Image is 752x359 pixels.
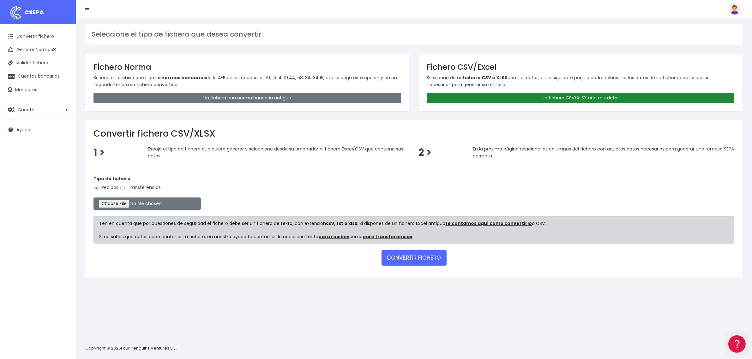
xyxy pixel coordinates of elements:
[8,5,24,21] img: logo
[85,345,177,352] p: Copyright © 2025 .
[3,70,73,83] a: Cuentas bancarias
[427,62,735,72] h3: Fichero CSV/Excel
[6,99,120,109] a: Videotutoriales
[93,62,401,72] h3: Fichero Norma
[93,128,734,139] h2: Convertir fichero CSV/XLSX
[363,233,412,240] a: para transferencias
[87,182,122,188] a: POWERED BY ENCHANT
[427,74,735,88] p: Si dispone de un con sus datos, en la siguiente página podrá relacionar los datos de su fichero c...
[729,3,740,15] img: profile
[93,74,401,88] p: Si tiene un archivo que siga las de la AEB de los cuadernos 19, 19.14, 19.44, 58, 34, 34.15, etc....
[6,109,120,119] a: Perfiles de empresas
[161,74,206,81] strong: normas bancarias
[427,93,735,103] a: Un fichero CSV/XLSX con mis datos
[326,220,358,227] strong: csv, txt o xlsx
[93,175,130,182] strong: Tipo de fichero
[3,30,73,43] a: Convertir fichero
[93,93,401,103] a: Un fichero con norma bancaria antiguo
[6,90,120,99] a: Problemas habituales
[148,146,404,159] span: Escoja el tipo de fichero que quiere generar y seleccione desde su ordenador el fichero Excel/CSV...
[6,169,120,180] button: Contáctanos
[120,184,161,191] label: Transferencias
[3,103,73,116] a: Cuenta
[319,233,350,240] a: para recibos
[446,220,532,227] a: te contamos aquí como convertirlo
[93,216,734,244] div: Ten en cuenta que por cuestiones de seguridad el fichero debe ser un fichero de texto, con extens...
[6,151,120,157] div: Programadores
[3,123,73,136] a: Ayuda
[6,125,120,131] div: Facturación
[6,135,120,145] a: General
[6,70,120,76] div: Convertir ficheros
[418,146,431,159] span: 2 >
[382,250,447,265] button: CONVERTIR FICHERO
[463,74,508,81] strong: fichero CSV o XLSX
[3,83,73,97] a: Mandatos
[18,106,34,113] span: Cuenta
[25,8,44,16] span: CSEPA
[6,54,120,63] a: Información general
[92,30,736,38] h3: Seleccione el tipo de fichero que desea convertir.
[3,56,73,70] a: Validar fichero
[6,161,120,171] a: API
[3,43,73,56] a: Generar Norma58
[93,146,105,159] span: 1 >
[6,80,120,90] a: Formatos
[6,44,120,50] div: Información general
[16,127,30,133] span: Ayuda
[93,184,118,191] label: Recibos
[121,345,176,351] a: Four Penguins Ventures S.L.
[473,146,734,159] span: En la próxima página relacione las columnas del fichero con aquellos datos necesarios para genera...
